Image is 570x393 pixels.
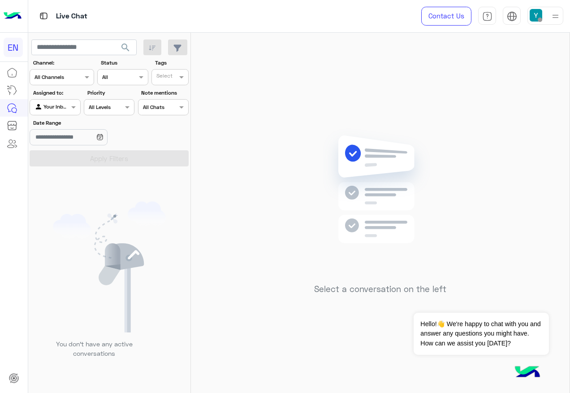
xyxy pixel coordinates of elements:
div: Select [155,72,173,82]
img: empty users [53,201,166,332]
a: tab [478,7,496,26]
p: Live Chat [56,10,87,22]
button: Apply Filters [30,150,189,166]
img: no messages [315,128,445,277]
button: search [115,39,137,59]
img: tab [482,11,492,22]
img: userImage [530,9,542,22]
a: Contact Us [421,7,471,26]
img: profile [550,11,561,22]
label: Priority [87,89,134,97]
label: Date Range [33,119,134,127]
label: Assigned to: [33,89,79,97]
div: EN [4,38,23,57]
label: Channel: [33,59,93,67]
img: tab [507,11,517,22]
p: You don’t have any active conversations [49,339,139,358]
img: hulul-logo.png [512,357,543,389]
span: Hello!👋 We're happy to chat with you and answer any questions you might have. How can we assist y... [414,313,548,355]
label: Tags [155,59,188,67]
label: Status [101,59,147,67]
img: Logo [4,7,22,26]
span: search [120,42,131,53]
label: Note mentions [141,89,187,97]
h5: Select a conversation on the left [314,284,446,294]
img: tab [38,10,49,22]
